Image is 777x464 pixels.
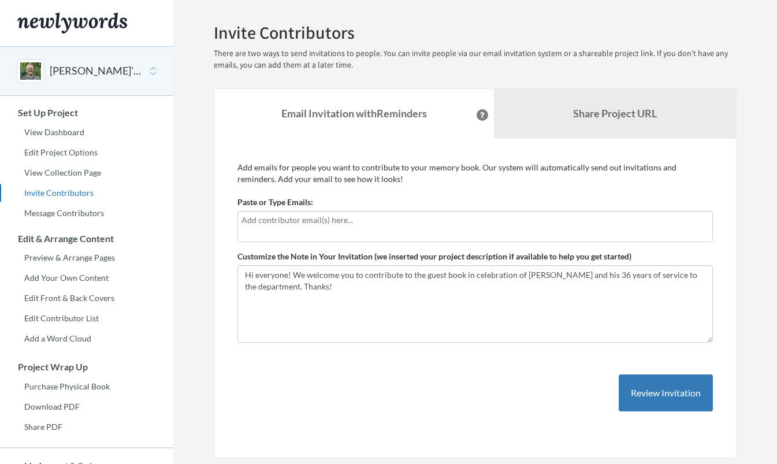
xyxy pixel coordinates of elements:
textarea: Hi everyone! We welcome you to contribute to the guest book in celebration of [PERSON_NAME] and h... [237,265,713,343]
h3: Project Wrap Up [1,362,173,372]
h3: Set Up Project [1,107,173,118]
b: Share Project URL [573,107,657,120]
button: [PERSON_NAME]'s Retirement Pary [50,64,143,79]
label: Customize the Note in Your Invitation (we inserted your project description if available to help ... [237,251,631,262]
button: Review Invitation [619,374,713,412]
h3: Edit & Arrange Content [1,233,173,244]
p: Add emails for people you want to contribute to your memory book. Our system will automatically s... [237,162,713,185]
p: There are two ways to send invitations to people. You can invite people via our email invitation ... [214,48,737,71]
strong: Email Invitation with Reminders [281,107,427,120]
input: Add contributor email(s) here... [241,214,709,227]
img: Newlywords logo [17,13,127,34]
h2: Invite Contributors [214,23,737,42]
label: Paste or Type Emails: [237,196,313,208]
